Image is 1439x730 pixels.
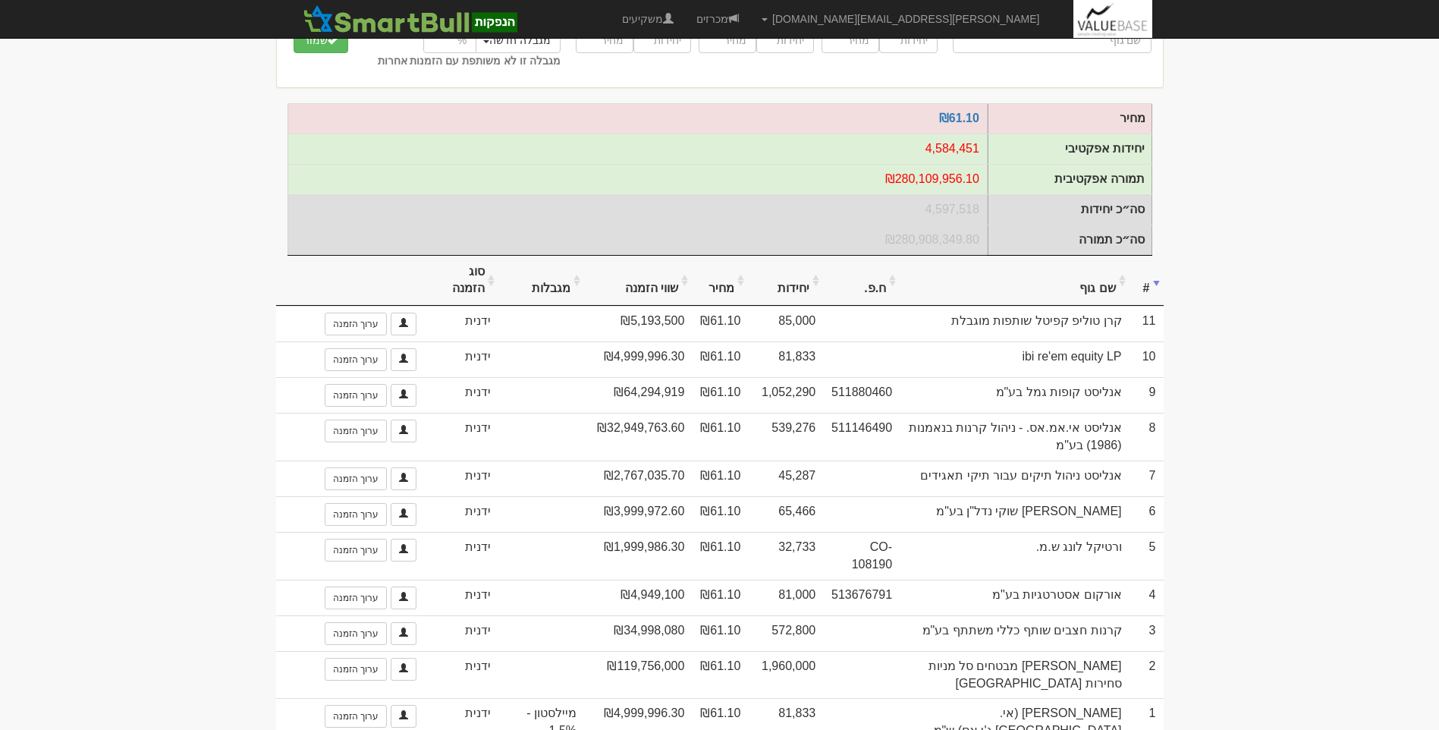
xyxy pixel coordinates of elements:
[378,53,561,68] label: מגבלה זו לא משותפת עם הזמנות אחרות
[424,377,498,413] td: ידנית
[287,225,988,255] td: סה״כ תמורה
[325,348,387,371] a: ערוך הזמנה
[823,256,900,307] th: ח.פ.: activate to sort column ascending
[900,413,1129,461] td: אנליסט אי.אמ.אס. - ניהול קרנות בנאמנות (1986) בע"מ
[584,377,692,413] td: ₪64,294,919
[1130,413,1164,461] td: 8
[692,532,748,580] td: ₪61.10
[424,615,498,651] td: ידנית
[1130,651,1164,699] td: 2
[748,306,823,341] td: 85,000
[498,256,584,307] th: מגבלות: activate to sort column ascending
[692,341,748,377] td: ₪61.10
[325,384,387,407] a: ערוך הזמנה
[325,658,387,681] a: ערוך הזמנה
[900,651,1129,699] td: [PERSON_NAME] מבטחים סל מניות סחירות [GEOGRAPHIC_DATA]
[325,705,387,728] a: ערוך הזמנה
[424,580,498,615] td: ידנית
[294,27,348,53] button: שמור
[748,413,823,461] td: 539,276
[988,225,1152,255] td: סה״כ תמורה
[692,256,748,307] th: מחיר: activate to sort column ascending
[900,532,1129,580] td: ורטיקל לונג ש.מ.
[748,532,823,580] td: 32,733
[692,306,748,341] td: ₪61.10
[1130,496,1164,532] td: 6
[988,104,1152,134] td: מחיר
[692,615,748,651] td: ₪61.10
[473,27,561,53] button: מגבלה חדשה
[879,27,937,53] input: יחידות
[584,496,692,532] td: ₪3,999,972.60
[692,580,748,615] td: ₪61.10
[692,413,748,461] td: ₪61.10
[900,306,1129,341] td: קרן טוליפ קפיטל שותפות מוגבלת
[900,341,1129,377] td: ibi re'em equity LP
[900,496,1129,532] td: [PERSON_NAME] שוקי נדל"ן בע"מ
[584,413,692,461] td: ₪32,949,763.60
[1130,377,1164,413] td: 9
[576,27,633,53] input: מחיר
[988,165,1152,195] td: תמורה אפקטיבית
[900,256,1129,307] th: שם גוף: activate to sort column ascending
[1130,306,1164,341] td: 11
[424,413,498,461] td: ידנית
[325,503,387,526] a: ערוך הזמנה
[584,615,692,651] td: ₪34,998,080
[699,27,756,53] input: מחיר
[584,651,692,699] td: ₪119,756,000
[424,341,498,377] td: ידנית
[423,27,476,53] input: %
[823,377,900,413] td: 511880460
[325,622,387,645] a: ערוך הזמנה
[325,313,387,335] a: ערוך הזמנה
[1130,615,1164,651] td: 3
[900,377,1129,413] td: אנליסט קופות גמל בע"מ
[287,134,988,164] td: יחידות אפקטיבי
[988,194,1152,225] td: סה״כ יחידות
[1130,532,1164,580] td: 5
[1130,256,1164,307] th: #: activate to sort column ascending
[584,532,692,580] td: ₪1,999,986.30
[692,496,748,532] td: ₪61.10
[584,580,692,615] td: ₪4,949,100
[748,461,823,496] td: 45,287
[287,164,988,194] td: תמורה אפקטיבית
[325,467,387,490] a: ערוך הזמנה
[584,341,692,377] td: ₪4,999,996.30
[424,651,498,699] td: ידנית
[1130,461,1164,496] td: 7
[584,461,692,496] td: ₪2,767,035.70
[692,461,748,496] td: ₪61.10
[584,256,692,307] th: שווי הזמנה: activate to sort column ascending
[748,651,823,699] td: 1,960,000
[748,377,823,413] td: 1,052,290
[748,341,823,377] td: 81,833
[823,413,900,461] td: 511146490
[900,615,1129,651] td: קרנות חצבים שותף כללי משתתף בע"מ
[692,651,748,699] td: ₪61.10
[325,587,387,609] a: ערוך הזמנה
[325,420,387,442] a: ערוך הזמנה
[424,461,498,496] td: ידנית
[939,112,979,124] a: ₪61.10
[424,532,498,580] td: ידנית
[748,496,823,532] td: 65,466
[748,580,823,615] td: 81,000
[748,615,823,651] td: 572,800
[953,27,1152,53] input: שם גוף
[1130,580,1164,615] td: 4
[633,27,691,53] input: יחידות
[584,306,692,341] td: ₪5,193,500
[822,27,879,53] input: מחיר
[900,461,1129,496] td: אנליסט ניהול תיקים עבור תיקי תאגידים
[299,4,522,34] img: SmartBull Logo
[988,134,1152,165] td: יחידות אפקטיבי
[325,539,387,562] a: ערוך הזמנה
[823,532,900,580] td: CO-108190
[900,580,1129,615] td: אורקום אסטרטגיות בע"מ
[1130,341,1164,377] td: 10
[823,580,900,615] td: 513676791
[287,194,988,225] td: סה״כ יחידות
[756,27,814,53] input: יחידות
